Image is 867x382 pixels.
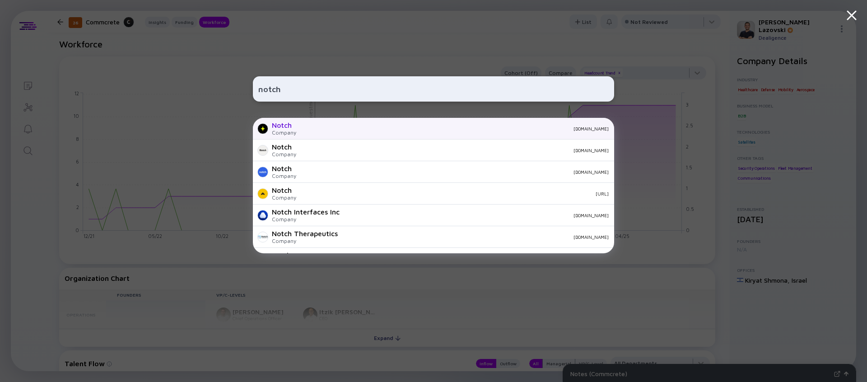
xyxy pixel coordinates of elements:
[303,148,609,153] div: [DOMAIN_NAME]
[272,194,296,201] div: Company
[347,213,609,218] div: [DOMAIN_NAME]
[272,216,340,223] div: Company
[272,208,340,216] div: Notch Interfaces Inc
[272,186,296,194] div: Notch
[303,126,609,131] div: [DOMAIN_NAME]
[272,238,338,244] div: Company
[272,164,296,172] div: Notch
[272,143,296,151] div: Notch
[303,191,609,196] div: [URL]
[272,172,296,179] div: Company
[345,234,609,240] div: [DOMAIN_NAME]
[303,169,609,175] div: [DOMAIN_NAME]
[258,81,609,97] input: Search Company or Investor...
[272,251,303,259] div: notchnco
[272,229,338,238] div: Notch Therapeutics
[272,151,296,158] div: Company
[272,121,296,129] div: Notch
[272,129,296,136] div: Company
